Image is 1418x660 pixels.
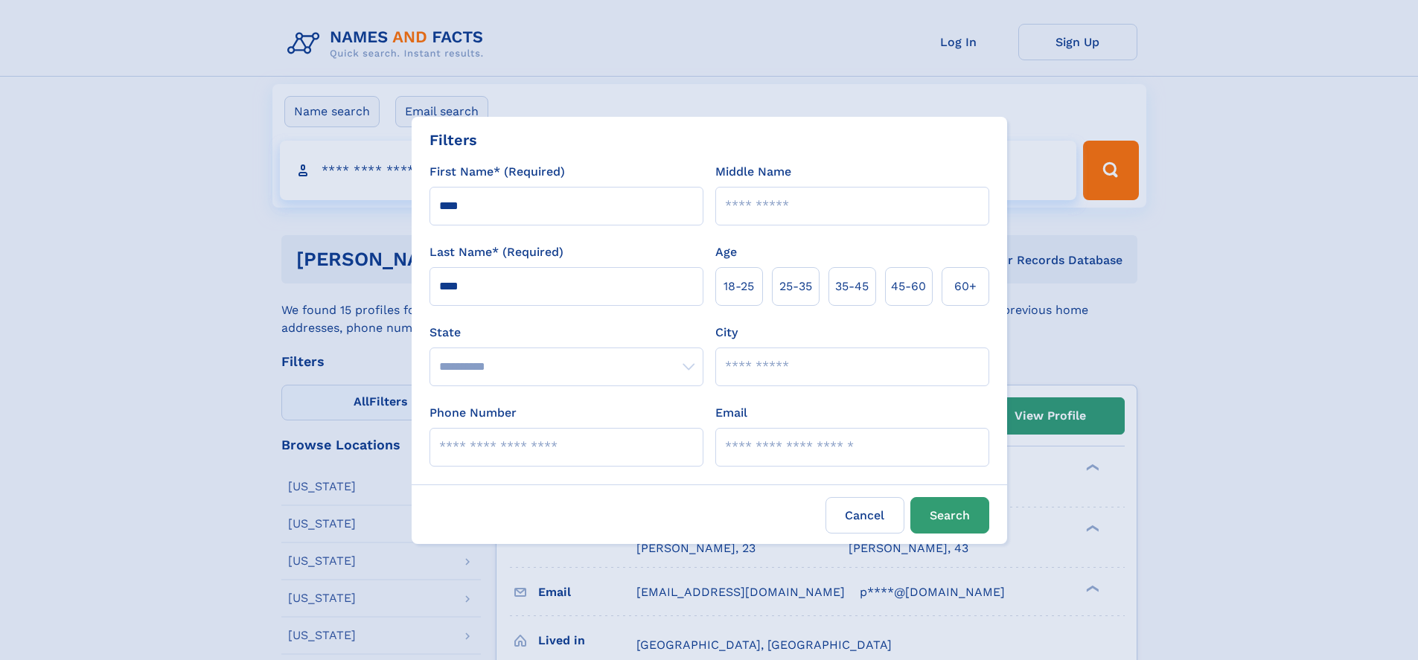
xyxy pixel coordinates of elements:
label: Middle Name [715,163,791,181]
div: Filters [429,129,477,151]
span: 25‑35 [779,278,812,295]
label: Cancel [825,497,904,534]
label: State [429,324,703,342]
span: 18‑25 [724,278,754,295]
label: City [715,324,738,342]
span: 45‑60 [891,278,926,295]
label: Email [715,404,747,422]
label: First Name* (Required) [429,163,565,181]
label: Last Name* (Required) [429,243,563,261]
button: Search [910,497,989,534]
span: 35‑45 [835,278,869,295]
span: 60+ [954,278,977,295]
label: Age [715,243,737,261]
label: Phone Number [429,404,517,422]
